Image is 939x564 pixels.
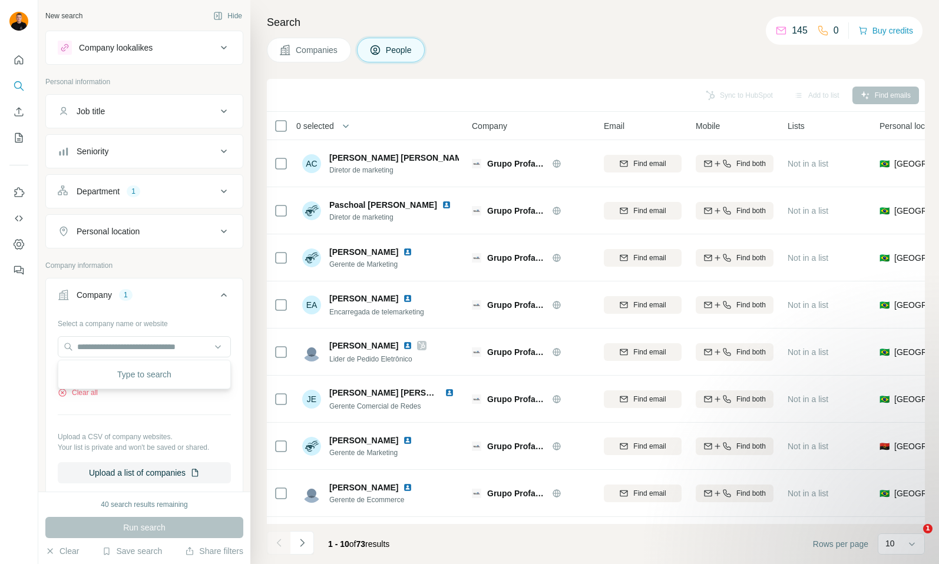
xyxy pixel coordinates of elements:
span: Not in a list [788,347,828,357]
span: Find email [633,441,666,452]
span: Not in a list [788,206,828,215]
span: Diretor de marketing [329,165,459,175]
button: Navigate to next page [290,531,314,555]
img: LinkedIn logo [403,341,412,350]
span: 🇧🇷 [880,393,890,405]
button: Dashboard [9,234,28,255]
span: Mobile [696,120,720,132]
span: Find both [736,253,766,263]
span: Grupo Profarma [487,299,546,311]
button: Find email [604,343,682,361]
span: 🇧🇷 [880,299,890,311]
span: Find email [633,394,666,404]
button: Personal location [46,217,243,245]
button: Feedback [9,260,28,281]
div: Seniority [77,145,108,157]
button: Job title [46,97,243,125]
span: Find both [736,300,766,310]
button: Seniority [46,137,243,165]
img: LinkedIn logo [403,483,412,492]
p: 10 [885,538,895,549]
img: Logo of Grupo Profarma [472,206,481,215]
button: Find email [604,155,682,172]
p: Personal information [45,77,243,87]
span: Email [604,120,624,132]
span: Find email [633,347,666,357]
button: Clear all [58,387,98,398]
button: Quick start [9,49,28,71]
div: 1 [127,186,140,197]
div: Company lookalikes [79,42,153,54]
span: Grupo Profarma [487,205,546,217]
img: LinkedIn logo [403,247,412,257]
span: Find both [736,347,766,357]
img: Logo of Grupo Profarma [472,159,481,168]
button: Find both [696,249,773,267]
span: Company [472,120,507,132]
div: AC [302,154,321,173]
img: LinkedIn logo [403,294,412,303]
span: Not in a list [788,300,828,310]
button: Share filters [185,545,243,557]
iframe: Intercom live chat [899,524,927,552]
h4: Search [267,14,925,31]
div: JE [302,390,321,409]
span: 73 [356,539,366,549]
span: Grupo Profarma [487,440,546,452]
div: Select a company name or website [58,314,231,329]
img: LinkedIn logo [403,436,412,445]
div: Company [77,289,112,301]
button: Upload a list of companies [58,462,231,483]
button: Find both [696,202,773,220]
p: Upload a CSV of company websites. [58,432,231,442]
img: Logo of Grupo Profarma [472,300,481,310]
span: Gerente de Ecommerce [329,495,417,505]
span: Lists [788,120,805,132]
span: 🇧🇷 [880,252,890,264]
img: Avatar [302,201,321,220]
button: Search [9,75,28,97]
span: Gerente de Marketing [329,447,417,458]
button: Find email [604,485,682,502]
button: Find email [604,249,682,267]
span: [PERSON_NAME] [PERSON_NAME] [329,152,470,164]
img: Logo of Grupo Profarma [472,394,481,404]
span: Encarregada de telemarketing [329,308,424,316]
span: 1 - 10 [328,539,349,549]
p: 145 [792,24,808,38]
button: Hide [205,7,250,25]
span: [PERSON_NAME] [329,293,398,304]
span: Not in a list [788,159,828,168]
div: 40 search results remaining [101,499,187,510]
button: Find email [604,437,682,455]
span: of [349,539,356,549]
img: LinkedIn logo [445,388,454,397]
span: [PERSON_NAME] [329,340,398,351]
button: Company1 [46,281,243,314]
span: Find email [633,300,666,310]
img: Avatar [302,484,321,503]
span: [PERSON_NAME] [329,482,398,493]
span: Grupo Profarma [487,487,546,499]
div: Personal location [77,225,140,237]
span: Find email [633,158,666,169]
span: Gerente Comercial de Redes [329,402,421,410]
span: Find both [736,158,766,169]
img: Logo of Grupo Profarma [472,442,481,451]
span: Not in a list [788,394,828,404]
span: Find both [736,205,766,216]
span: [PERSON_NAME] [329,434,398,446]
span: Grupo Profarma [487,393,546,405]
span: Paschoal [PERSON_NAME] [329,200,437,210]
span: Rows per page [813,538,868,550]
p: Company information [45,260,243,271]
img: Logo of Grupo Profarma [472,253,481,263]
button: Department1 [46,177,243,205]
button: Find both [696,390,773,408]
div: Job title [77,105,105,117]
button: Find email [604,390,682,408]
span: results [328,539,389,549]
button: Find both [696,296,773,314]
button: My lists [9,127,28,148]
span: 🇧🇷 [880,205,890,217]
